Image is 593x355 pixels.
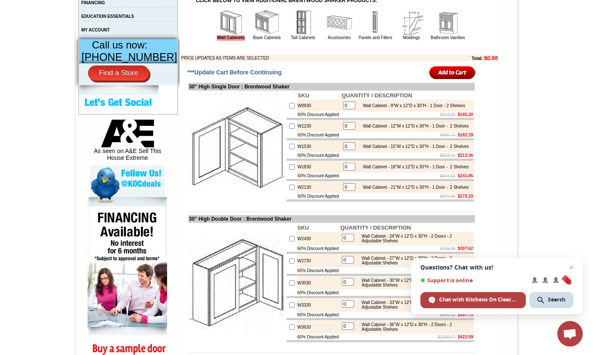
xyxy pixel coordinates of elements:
span: Call us now: [92,39,148,51]
td: 60% Discount Applied [297,245,340,252]
td: 30" High Single Door : Brentwood Shaker [188,83,475,91]
td: W1230 [297,120,341,132]
a: Wall Cabinets [217,35,244,41]
a: Tall Cabinets [291,35,315,40]
b: $213.36 [458,153,473,158]
div: Wall Cabinet - 12"W x 12"D x 30"H - 1 Door - 2 Shelves [359,124,469,128]
span: Chat with Kitchens On Clearance [439,296,518,304]
s: $413.00 [440,112,455,117]
td: W2430 [297,232,340,245]
s: $1056.47 [437,335,455,339]
td: Beachwood Oak Shaker [123,39,145,48]
td: [PERSON_NAME] Yellow Walnut [46,39,72,48]
div: Wall Cabinet - 9"W x 12"D x 30"H - 1 Door - 2 Shelves [359,103,465,108]
div: Chat with Kitchens On Clearance [420,292,526,308]
span: ***Update Cart Before Continuing [187,69,282,76]
td: W3330 [297,298,340,312]
td: 60% Discount Applied [297,193,341,199]
div: Wall Cabinet - 36"W x 12"D x 30"H - 2 Doors - 2 Adjustable Shelves [358,322,472,332]
td: Alabaster Shaker [23,39,45,47]
b: $0.00 [484,55,498,61]
a: EDUCATION ESSENTIALS [81,14,134,19]
div: Wall Cabinet - 15"W x 12"D x 30"H - 1 Door - 2 Shelves [359,144,469,149]
img: Tall Cabinets [290,10,316,35]
td: W0930 [297,99,341,111]
b: $422.59 [458,335,473,339]
b: $307.62 [458,246,473,251]
s: $604.62 [440,173,455,178]
td: W2730 [297,254,340,267]
b: QUANTITY / DESCRIPTION [342,92,412,99]
span: Search [548,296,565,304]
img: Bathroom Vanities [435,10,460,35]
td: Baycreek Gray [100,39,122,47]
td: 60% Discount Applied [297,312,340,318]
b: $241.85 [458,173,473,178]
b: $270.33 [458,194,473,199]
input: Add to Cart [429,65,476,80]
td: W3030 [297,276,340,290]
div: Wall Cabinet - 27"W x 12"D x 30"H - 2 Doors - 2 Adjustable Shelves [358,256,472,265]
td: 60% Discount Applied [297,173,341,179]
td: W3630 [297,320,340,334]
s: $455.73 [440,133,455,137]
b: SKU [298,224,309,231]
td: 60% Discount Applied [297,111,341,118]
div: Wall Cabinet - 21"W x 12"D x 30"H - 1 Door - 2 Shelves [359,185,469,190]
td: 60% Discount Applied [297,152,341,159]
span: Questions? Chat with us! [420,264,573,271]
a: Find a Store [88,65,150,81]
img: Panels and Fillers [363,10,388,35]
b: QUANTITY / DESCRIPTION [340,224,411,231]
div: Wall Cabinet - 33"W x 12"D x 30"H - 2 Doors - 2 Adjustable Shelves [358,300,472,310]
img: Wall Cabinets [218,10,244,35]
span: Close chat [566,262,576,273]
img: 30'' High Single Door [189,99,285,194]
s: $533.41 [440,153,455,158]
a: Price Sheet View in PDF Format [10,1,69,9]
s: $994.32 [440,312,455,317]
div: Wall Cabinet - 30"W x 12"D x 30"H - 2 Doors - 2 Adjustable Shelves [358,278,472,287]
a: Moldings [403,35,420,40]
td: W1530 [297,140,341,152]
b: Price Sheet View in PDF Format [10,3,69,8]
b: $165.20 [458,112,473,117]
img: Accessories [326,10,352,35]
td: 60% Discount Applied [297,334,340,340]
td: 60% Discount Applied [297,267,340,274]
a: Bathroom Vanities [431,35,465,40]
td: W1830 [297,161,341,173]
td: Bellmonte Maple [146,39,167,47]
s: $675.83 [440,194,455,199]
b: Total: [471,56,482,61]
a: Panels and Fillers [358,35,392,40]
img: pdf.png [1,2,8,9]
b: $397.73 [458,312,473,317]
td: 30" High Double Door : Brentwood Shaker [188,215,475,223]
td: W2130 [297,181,341,193]
div: Search [529,292,573,308]
s: $769.05 [440,246,455,251]
td: PRICE UPDATES AS ITEMS ARE SELECTED [181,55,425,61]
div: Wall Cabinet - 18"W x 12"D x 30"H - 1 Door - 2 Shelves [359,165,469,169]
img: Moldings [399,10,424,35]
span: [PHONE_NUMBER] [82,51,177,63]
img: Base Cabinets [254,10,280,35]
td: 60% Discount Applied [297,290,340,296]
b: SKU [298,92,309,99]
a: Accessories [328,35,351,40]
span: Support is online [420,277,526,284]
img: 30'' High Double Door [189,235,285,331]
div: Open chat [557,321,583,346]
b: $182.29 [458,133,473,137]
div: As seen on A&E Sell This House Extreme [90,119,165,165]
td: 60% Discount Applied [297,132,341,138]
a: Base Cabinets [253,35,281,40]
